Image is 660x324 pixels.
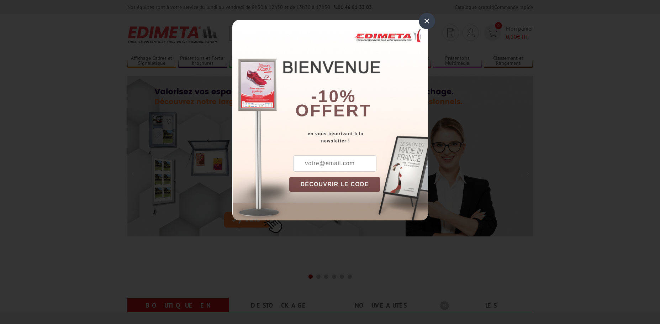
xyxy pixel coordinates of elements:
[311,87,356,106] b: -10%
[295,101,371,120] font: offert
[289,130,428,145] div: en vous inscrivant à la newsletter !
[293,155,376,172] input: votre@email.com
[289,177,380,192] button: DÉCOUVRIR LE CODE
[419,13,435,29] div: ×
